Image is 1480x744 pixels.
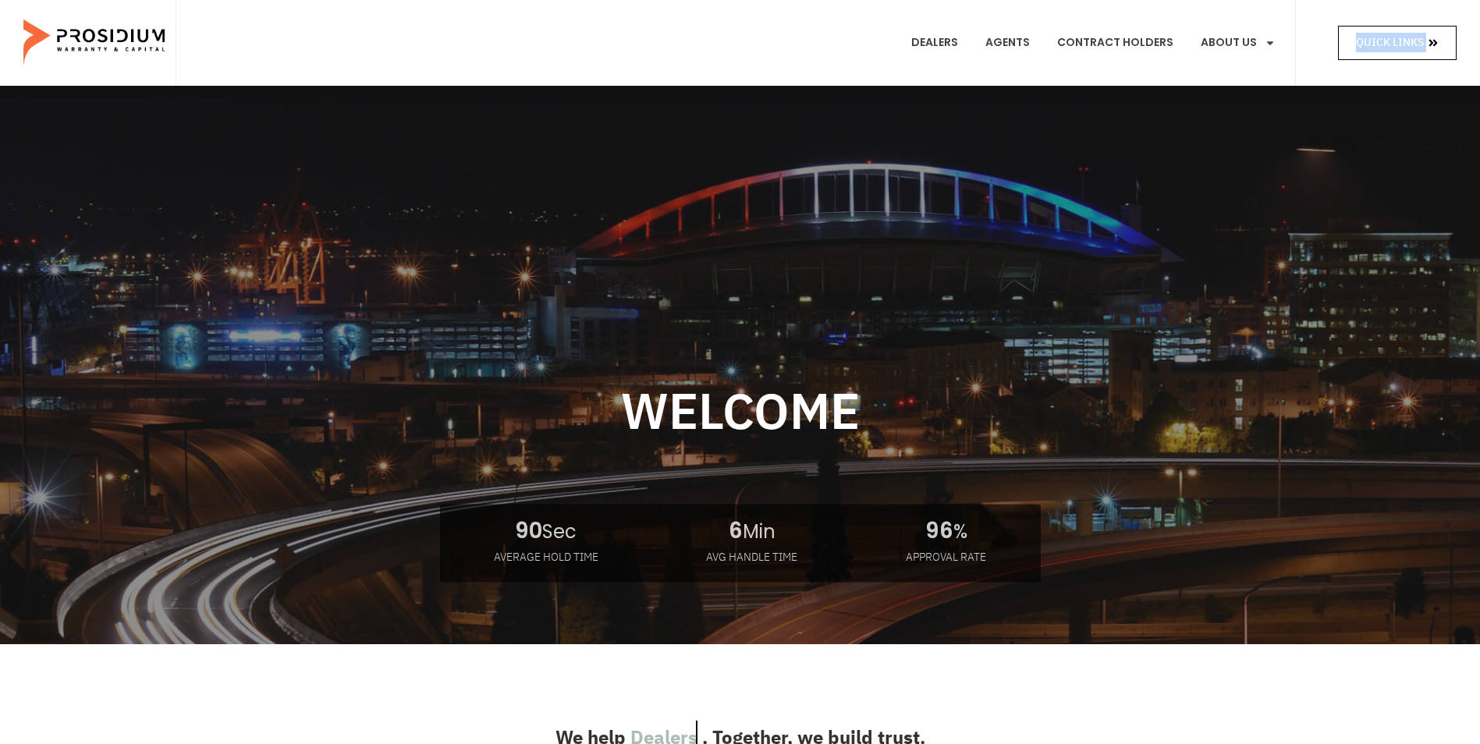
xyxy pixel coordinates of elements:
a: About Us [1189,14,1287,72]
a: Contract Holders [1045,14,1185,72]
a: Dealers [900,14,970,72]
nav: Menu [900,14,1287,72]
a: Agents [974,14,1042,72]
a: Quick Links [1338,26,1457,59]
span: Quick Links [1356,33,1424,52]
